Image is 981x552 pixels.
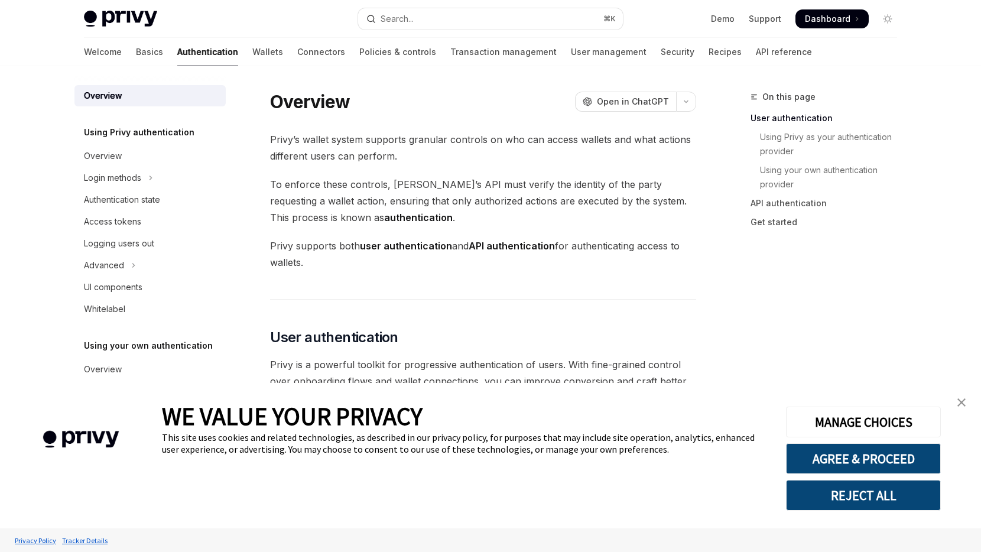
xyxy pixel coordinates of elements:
div: Whitelabel [84,302,125,316]
span: Privy is a powerful toolkit for progressive authentication of users. With fine-grained control ov... [270,356,696,406]
div: Overview [84,362,122,376]
a: Access tokens [74,211,226,232]
a: Policies & controls [359,38,436,66]
a: Using Privy as your authentication provider [751,128,907,161]
button: REJECT ALL [786,480,941,511]
div: Authentication state [84,193,160,207]
button: AGREE & PROCEED [786,443,941,474]
a: Get started [751,213,907,232]
strong: API authentication [469,240,555,252]
img: company logo [18,414,144,465]
button: Open search [358,8,623,30]
a: Overview [74,85,226,106]
a: API reference [756,38,812,66]
span: To enforce these controls, [PERSON_NAME]’s API must verify the identity of the party requesting a... [270,176,696,226]
img: light logo [84,11,157,27]
a: close banner [950,391,973,414]
a: Overview [74,145,226,167]
div: Overview [84,149,122,163]
a: API authentication [751,194,907,213]
button: Toggle Advanced section [74,255,226,276]
span: On this page [762,90,816,104]
img: close banner [957,398,966,407]
span: Open in ChatGPT [597,96,669,108]
span: WE VALUE YOUR PRIVACY [162,401,423,431]
div: Access tokens [84,215,141,229]
h5: Using Privy authentication [84,125,194,139]
a: Whitelabel [74,298,226,320]
a: Connectors [297,38,345,66]
button: Toggle dark mode [878,9,897,28]
a: Demo [711,13,735,25]
div: Logging users out [84,236,154,251]
span: Privy supports both and for authenticating access to wallets. [270,238,696,271]
a: Overview [74,359,226,380]
a: Tracker Details [59,530,111,551]
a: Transaction management [450,38,557,66]
div: UI components [84,280,142,294]
a: Support [749,13,781,25]
a: Authentication [177,38,238,66]
a: Welcome [84,38,122,66]
a: Basics [136,38,163,66]
a: Using your own authentication provider [751,161,907,194]
a: Privacy Policy [12,530,59,551]
div: Login methods [84,171,141,185]
strong: user authentication [360,240,452,252]
a: UI components [74,277,226,298]
span: Privy’s wallet system supports granular controls on who can access wallets and what actions diffe... [270,131,696,164]
span: ⌘ K [603,14,616,24]
a: Authentication state [74,189,226,210]
a: User authentication [751,109,907,128]
h1: Overview [270,91,350,112]
strong: authentication [384,212,453,223]
a: Dashboard [795,9,869,28]
a: Security [661,38,694,66]
span: User authentication [270,328,398,347]
a: Logging users out [74,233,226,254]
h5: Using your own authentication [84,339,213,353]
button: Open in ChatGPT [575,92,676,112]
button: Toggle Login methods section [74,167,226,189]
a: Setup [74,381,226,402]
span: Dashboard [805,13,850,25]
div: Advanced [84,258,124,272]
div: Search... [381,12,414,26]
button: MANAGE CHOICES [786,407,941,437]
a: Recipes [709,38,742,66]
a: User management [571,38,647,66]
div: Overview [84,89,122,103]
a: Wallets [252,38,283,66]
div: This site uses cookies and related technologies, as described in our privacy policy, for purposes... [162,431,768,455]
